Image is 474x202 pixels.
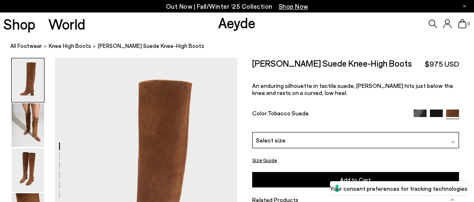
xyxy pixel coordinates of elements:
p: Out Now | Fall/Winter ‘25 Collection [166,1,308,12]
img: Willa Suede Knee-High Boots - Image 3 [12,148,44,192]
img: svg%3E [450,198,454,202]
span: Add to Cart [340,176,371,183]
span: [PERSON_NAME] Suede Knee-High Boots [98,42,204,50]
img: svg%3E [451,140,455,144]
div: Color: [252,110,407,119]
img: Willa Suede Knee-High Boots - Image 2 [12,103,44,147]
h2: [PERSON_NAME] Suede Knee-High Boots [252,58,412,68]
span: knee high boots [49,42,91,49]
a: World [48,17,85,31]
span: Tobacco Suede [268,110,309,117]
label: Your consent preferences for tracking technologies [330,184,467,193]
a: knee high boots [49,42,91,50]
span: 0 [467,22,471,26]
span: Navigate to /collections/new-in [279,2,308,10]
span: Select size [256,136,285,145]
button: Add to Cart [252,172,459,187]
button: Your consent preferences for tracking technologies [330,181,467,195]
a: Aeyde [218,14,256,31]
span: $975 USD [425,59,459,69]
a: Shop [3,17,35,31]
span: An enduring silhouette in tactile suede, [PERSON_NAME] hits just below the knee and rests on a cu... [252,82,453,96]
a: All Footwear [10,42,42,50]
nav: breadcrumb [10,35,474,58]
a: 0 [458,19,467,28]
img: Willa Suede Knee-High Boots - Image 1 [12,58,44,102]
button: Size Guide [252,155,277,165]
